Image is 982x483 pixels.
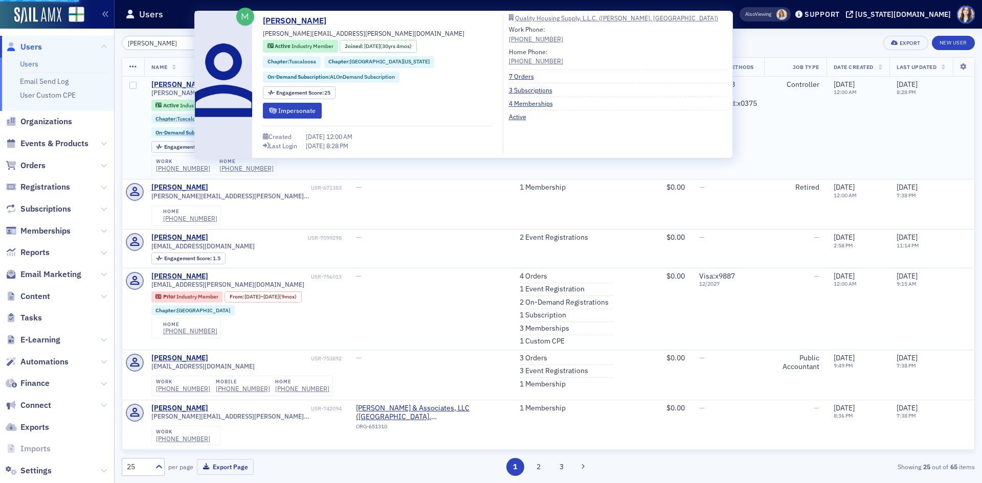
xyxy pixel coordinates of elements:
[834,271,855,281] span: [DATE]
[163,215,217,222] div: [PHONE_NUMBER]
[897,362,916,369] time: 7:38 PM
[771,80,819,89] div: Controller
[267,73,395,81] a: On-Demand Subscription:ALOnDemand Subscription
[219,158,274,165] div: home
[276,90,331,96] div: 25
[155,129,218,136] span: On-Demand Subscription :
[20,138,88,149] span: Events & Products
[151,63,168,71] span: Name
[127,462,149,472] div: 25
[509,47,563,66] div: Home Phone:
[6,116,72,127] a: Organizations
[156,158,210,165] div: work
[6,269,81,280] a: Email Marketing
[6,291,50,302] a: Content
[151,113,209,124] div: Chapter:
[210,185,342,191] div: USR-671383
[156,165,210,172] a: [PHONE_NUMBER]
[20,203,71,215] span: Subscriptions
[699,403,705,412] span: —
[151,252,226,264] div: Engagement Score: 1.5
[855,10,951,19] div: [US_STATE][DOMAIN_NAME]
[151,183,208,192] div: [PERSON_NAME]
[326,132,352,141] span: 12:00 AM
[897,353,918,362] span: [DATE]
[509,112,534,121] a: Active
[666,353,685,362] span: $0.00
[151,80,208,89] a: [PERSON_NAME]
[20,269,81,280] span: Email Marketing
[151,404,208,413] div: [PERSON_NAME]
[745,11,771,18] span: Viewing
[155,307,230,314] a: Chapter:[GEOGRAPHIC_DATA]
[163,321,217,328] div: home
[509,85,560,95] a: 3 Subscriptions
[269,143,297,149] div: Last Login
[6,378,50,389] a: Finance
[834,242,853,249] time: 2:58 PM
[6,443,51,454] a: Imports
[897,63,936,71] span: Last Updated
[771,354,819,372] div: Public Accountant
[364,42,412,51] div: (30yrs 4mos)
[897,233,918,242] span: [DATE]
[6,312,42,324] a: Tasks
[699,233,705,242] span: —
[6,138,88,149] a: Events & Products
[834,280,857,287] time: 12:00 AM
[210,235,342,241] div: USR-7099298
[509,34,563,43] a: [PHONE_NUMBER]
[509,99,561,108] a: 4 Memberships
[163,102,180,109] span: Active
[122,36,219,50] input: Search…
[6,203,71,215] a: Subscriptions
[6,225,71,237] a: Memberships
[210,273,342,280] div: USR-756013
[244,293,297,300] div: – (9mos)
[509,72,542,81] a: 7 Orders
[6,334,60,346] a: E-Learning
[275,42,292,50] span: Active
[6,247,50,258] a: Reports
[151,141,224,152] div: Engagement Score: 25
[957,6,975,24] span: Profile
[292,42,333,50] span: Industry Member
[324,56,435,68] div: Chapter:
[834,80,855,89] span: [DATE]
[269,134,292,140] div: Created
[164,256,220,261] div: 1.5
[20,77,69,86] a: Email Send Log
[520,404,566,413] a: 1 Membership
[771,183,819,192] div: Retired
[814,403,819,412] span: —
[69,7,84,22] img: SailAMX
[216,385,270,393] a: [PHONE_NUMBER]
[897,271,918,281] span: [DATE]
[151,354,208,363] a: [PERSON_NAME]
[180,102,222,109] span: Industry Member
[834,362,853,369] time: 9:49 PM
[210,405,342,412] div: USR-742094
[263,15,334,27] a: [PERSON_NAME]
[520,233,588,242] a: 2 Event Registrations
[20,356,69,367] span: Automations
[151,233,208,242] a: [PERSON_NAME]
[151,100,227,111] div: Active: Active: Industry Member
[6,465,52,476] a: Settings
[155,116,204,122] a: Chapter:Tuscaloosa
[6,41,42,53] a: Users
[897,242,919,249] time: 11:14 PM
[20,465,52,476] span: Settings
[520,272,547,281] a: 4 Orders
[846,11,954,18] button: [US_STATE][DOMAIN_NAME]
[151,89,342,97] span: [PERSON_NAME][EMAIL_ADDRESS][PERSON_NAME][DOMAIN_NAME]
[698,462,975,471] div: Showing out of items
[834,182,855,192] span: [DATE]
[666,182,685,192] span: $0.00
[156,385,210,393] a: [PHONE_NUMBER]
[509,56,563,65] div: [PHONE_NUMBER]
[345,42,364,51] span: Joined :
[306,142,326,150] span: [DATE]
